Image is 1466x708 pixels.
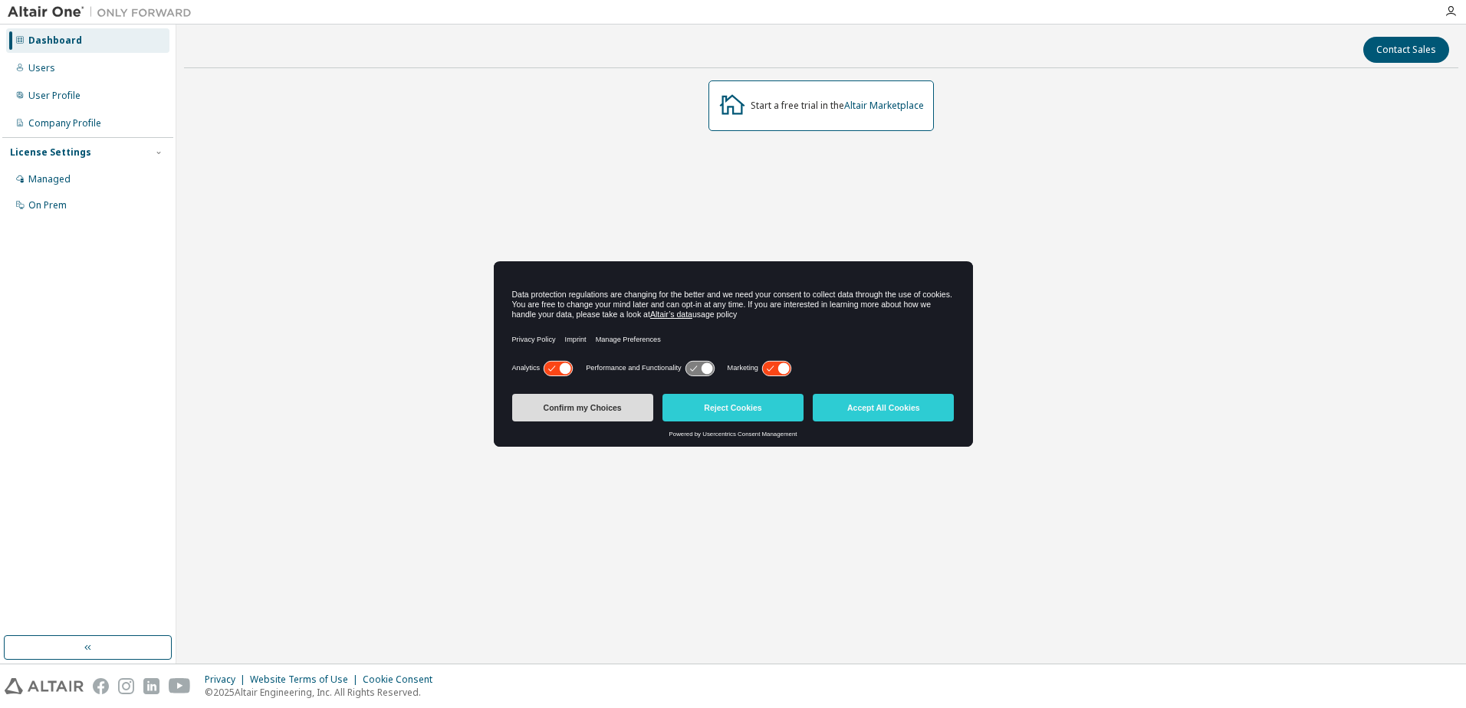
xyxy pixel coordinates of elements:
div: On Prem [28,199,67,211]
div: License Settings [10,146,91,159]
button: Contact Sales [1363,37,1449,63]
p: © 2025 Altair Engineering, Inc. All Rights Reserved. [205,686,442,699]
div: Company Profile [28,117,101,129]
div: Dashboard [28,34,82,47]
img: facebook.svg [93,678,109,694]
div: Privacy [205,674,250,686]
div: Start a free trial in the [751,100,924,112]
div: Managed [28,173,71,185]
img: youtube.svg [169,678,191,694]
img: instagram.svg [118,678,134,694]
div: Website Terms of Use [250,674,363,686]
a: Altair Marketplace [844,99,924,112]
div: Cookie Consent [363,674,442,686]
div: User Profile [28,90,81,102]
img: linkedin.svg [143,678,159,694]
div: Users [28,62,55,74]
img: altair_logo.svg [5,678,84,694]
img: Altair One [8,5,199,20]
